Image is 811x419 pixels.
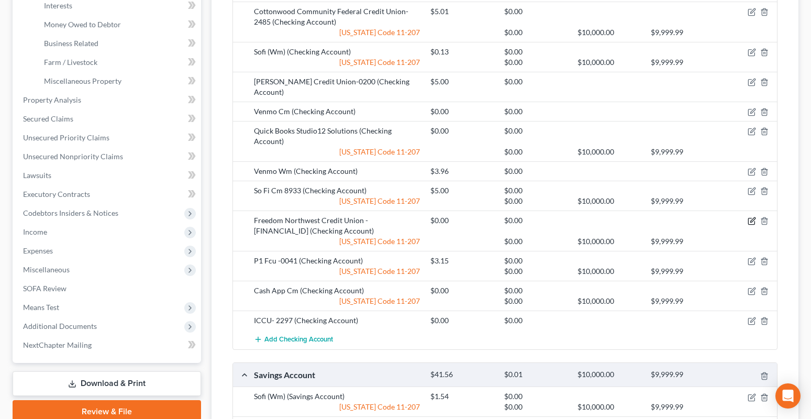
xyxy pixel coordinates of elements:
span: Unsecured Priority Claims [23,133,109,142]
div: $0.00 [499,256,572,266]
div: Sofi (Wm) (Savings Account) [249,391,425,402]
div: So Fi Cm 8933 (Checking Account) [249,185,425,196]
div: $5.00 [425,76,498,87]
div: $9,999.99 [646,370,719,380]
div: $10,000.00 [572,370,646,380]
div: $0.00 [499,215,572,226]
span: Secured Claims [23,114,73,123]
div: $0.00 [425,285,498,296]
div: $0.00 [425,106,498,117]
div: $3.96 [425,166,498,177]
div: $0.00 [499,402,572,412]
span: SOFA Review [23,284,66,293]
div: $0.00 [499,27,572,38]
div: $10,000.00 [572,27,646,38]
a: Executory Contracts [15,185,201,204]
a: Money Owed to Debtor [36,15,201,34]
a: Farm / Livestock [36,53,201,72]
div: $0.00 [499,315,572,326]
div: $9,999.99 [646,147,719,157]
div: $1.54 [425,391,498,402]
span: Unsecured Nonpriority Claims [23,152,123,161]
div: [US_STATE] Code 11-207 [249,402,425,412]
div: [US_STATE] Code 11-207 [249,27,425,38]
span: Additional Documents [23,322,97,330]
div: [US_STATE] Code 11-207 [249,196,425,206]
div: Quick Books Studio12 Solutions (Checking Account) [249,126,425,147]
div: P1 Fcu -0041 (Checking Account) [249,256,425,266]
div: Freedom Northwest Credit Union -[FINANCIAL_ID] (Checking Account) [249,215,425,236]
a: Business Related [36,34,201,53]
span: Business Related [44,39,98,48]
div: $10,000.00 [572,236,646,247]
div: $9,999.99 [646,296,719,306]
a: Lawsuits [15,166,201,185]
span: Lawsuits [23,171,51,180]
div: Venmo Wm (Checking Account) [249,166,425,177]
div: ICCU- 2297 (Checking Account) [249,315,425,326]
a: Download & Print [13,371,201,396]
div: $10,000.00 [572,196,646,206]
div: $0.00 [499,57,572,68]
span: Executory Contracts [23,190,90,199]
div: $9,999.99 [646,57,719,68]
div: $0.00 [425,215,498,226]
div: $0.00 [499,147,572,157]
div: $0.00 [499,391,572,402]
div: $9,999.99 [646,236,719,247]
span: Means Test [23,303,59,312]
div: $0.00 [499,266,572,277]
div: $10,000.00 [572,147,646,157]
div: [US_STATE] Code 11-207 [249,296,425,306]
div: $3.15 [425,256,498,266]
div: $41.56 [425,370,498,380]
div: [US_STATE] Code 11-207 [249,236,425,247]
div: $0.00 [499,285,572,296]
div: $0.00 [499,106,572,117]
div: Sofi (Wm) (Checking Account) [249,47,425,57]
div: $9,999.99 [646,27,719,38]
button: Add Checking Account [254,330,333,349]
div: $9,999.99 [646,402,719,412]
div: $9,999.99 [646,196,719,206]
span: Interests [44,1,72,10]
div: $0.00 [499,6,572,17]
div: $0.00 [499,126,572,136]
div: [US_STATE] Code 11-207 [249,266,425,277]
div: Savings Account [249,369,425,380]
div: $0.00 [499,196,572,206]
span: Miscellaneous Property [44,76,121,85]
span: Property Analysis [23,95,81,104]
span: Codebtors Insiders & Notices [23,208,118,217]
a: Secured Claims [15,109,201,128]
div: $0.00 [425,126,498,136]
span: Add Checking Account [264,336,333,344]
a: Unsecured Nonpriority Claims [15,147,201,166]
div: [US_STATE] Code 11-207 [249,57,425,68]
div: $10,000.00 [572,266,646,277]
div: $10,000.00 [572,296,646,306]
a: SOFA Review [15,279,201,298]
div: [PERSON_NAME] Credit Union-0200 (Checking Account) [249,76,425,97]
a: Miscellaneous Property [36,72,201,91]
div: $0.00 [499,166,572,177]
a: Unsecured Priority Claims [15,128,201,147]
div: Venmo Cm (Checking Account) [249,106,425,117]
span: Money Owed to Debtor [44,20,121,29]
span: Expenses [23,246,53,255]
div: $5.01 [425,6,498,17]
div: $0.00 [499,185,572,196]
div: Cash App Cm (Checking Account) [249,285,425,296]
a: Property Analysis [15,91,201,109]
div: $10,000.00 [572,402,646,412]
div: $0.00 [499,236,572,247]
a: NextChapter Mailing [15,336,201,355]
div: $0.00 [499,47,572,57]
div: $0.00 [499,76,572,87]
div: $9,999.99 [646,266,719,277]
div: $0.01 [499,370,572,380]
span: Income [23,227,47,236]
span: NextChapter Mailing [23,340,92,349]
div: $0.00 [499,296,572,306]
span: Miscellaneous [23,265,70,274]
